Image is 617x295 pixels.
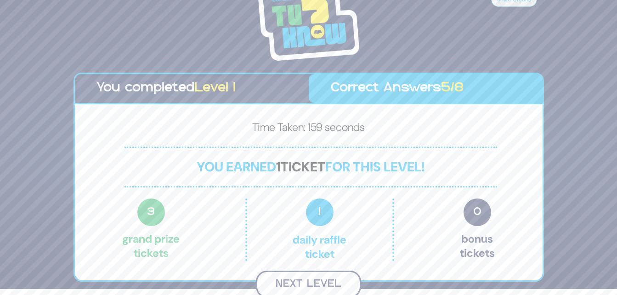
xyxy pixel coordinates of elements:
p: You completed [97,79,287,98]
span: 0 [464,199,491,226]
span: ticket [281,158,325,176]
p: Bonus tickets [460,199,495,261]
p: Grand Prize tickets [122,199,180,261]
p: Time Taken: 159 seconds [90,119,528,139]
span: Level 1 [194,82,236,94]
span: You earned for this level! [197,158,425,176]
span: 1 [276,158,281,176]
span: 1 [306,199,334,226]
p: Daily Raffle ticket [266,199,373,261]
span: 5/8 [441,82,464,94]
p: Correct Answers [331,79,521,98]
span: 3 [137,199,165,226]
